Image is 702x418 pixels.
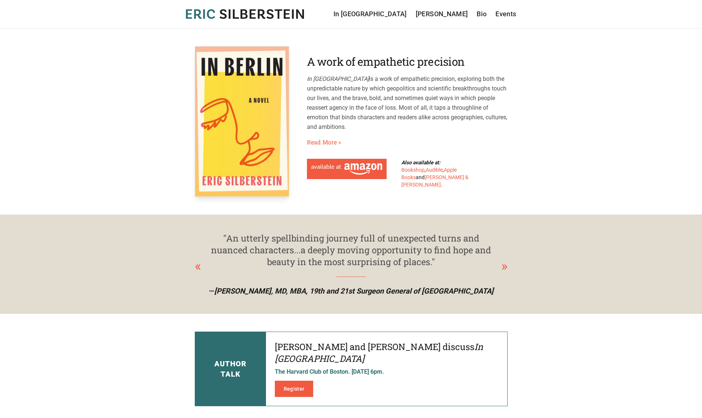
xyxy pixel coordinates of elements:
b: Also available at: [401,160,440,165]
a: Available at Amazon [307,159,387,179]
p: is a work of empathetic precision, exploring both the unpredictable nature by which geopolitics a... [307,74,508,132]
div: Next slide [501,256,508,276]
p: The Harvard Club of Boston. [DATE] 6pm. [275,367,498,376]
h3: Author Talk [214,359,246,379]
a: [PERSON_NAME] [416,9,468,19]
a: Register [275,381,314,397]
a: Read More» [307,138,341,147]
p: — [201,286,502,296]
a: [PERSON_NAME] & [PERSON_NAME] [401,174,468,188]
a: In [GEOGRAPHIC_DATA] [333,9,407,19]
img: Available at Amazon [311,163,382,175]
a: Events [495,9,516,19]
a: Bio [477,9,487,19]
span: » [338,138,341,147]
a: Apple Books [401,167,457,180]
a: Bookshop [401,167,425,173]
h4: [PERSON_NAME] and [PERSON_NAME] discuss [275,341,498,364]
em: In [GEOGRAPHIC_DATA] [307,75,369,82]
img: In Berlin [195,46,289,197]
div: , , and . [401,159,478,188]
div: 1 / 4 [195,232,508,296]
a: Audible [426,167,443,173]
em: In [GEOGRAPHIC_DATA] [275,341,483,364]
h2: A work of empathetic precision [307,55,508,68]
span: [PERSON_NAME], MD, MBA, 19th and 21st Surgeon General of [GEOGRAPHIC_DATA] [214,287,494,295]
div: Previous slide [195,256,201,276]
div: "An utterly spellbinding journey full of unexpected turns and nuanced characters...a deeply movin... [210,232,493,268]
